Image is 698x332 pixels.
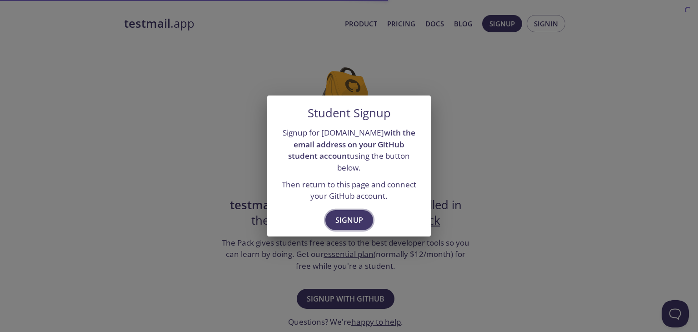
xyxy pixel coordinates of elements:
strong: with the email address on your GitHub student account [288,127,415,161]
h5: Student Signup [308,106,391,120]
p: Then return to this page and connect your GitHub account. [278,179,420,202]
span: Signup [335,214,363,226]
p: Signup for [DOMAIN_NAME] using the button below. [278,127,420,174]
button: Signup [325,210,373,230]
